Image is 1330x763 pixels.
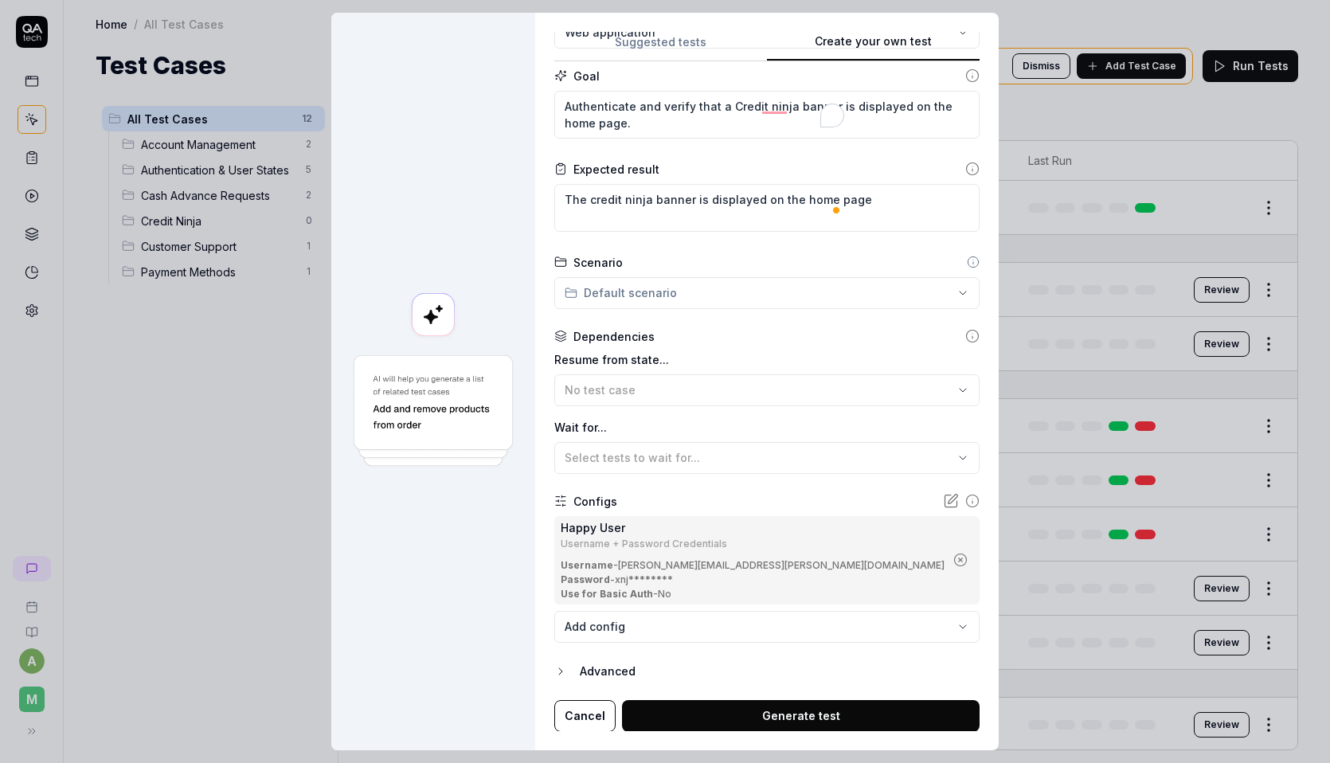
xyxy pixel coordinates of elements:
label: Resume from state... [554,351,980,368]
div: Goal [573,68,600,84]
button: No test case [554,374,980,406]
div: Dependencies [573,328,655,345]
button: Advanced [554,662,980,681]
button: Suggested tests [554,33,767,61]
div: Default scenario [565,284,677,301]
div: Scenario [573,254,623,271]
button: Cancel [554,700,616,732]
div: Configs [573,493,617,510]
textarea: To enrich screen reader interactions, please activate Accessibility in Grammarly extension settings [554,91,980,139]
div: - [PERSON_NAME][EMAIL_ADDRESS][PERSON_NAME][DOMAIN_NAME] [561,558,945,573]
div: Expected result [573,161,659,178]
span: Select tests to wait for... [565,451,700,464]
div: Happy User [561,519,945,536]
button: Create your own test [767,33,980,61]
label: Wait for... [554,419,980,436]
button: Default scenario [554,277,980,309]
div: - No [561,587,945,601]
b: Username [561,559,613,571]
button: Select tests to wait for... [554,442,980,474]
b: Use for Basic Auth [561,588,653,600]
button: Generate test [622,700,980,732]
div: Username + Password Credentials [561,539,945,549]
textarea: To enrich screen reader interactions, please activate Accessibility in Grammarly extension settings [554,184,980,232]
div: Advanced [580,662,980,681]
img: Generate a test using AI [350,353,516,470]
b: Password [561,573,610,585]
span: No test case [565,383,636,397]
